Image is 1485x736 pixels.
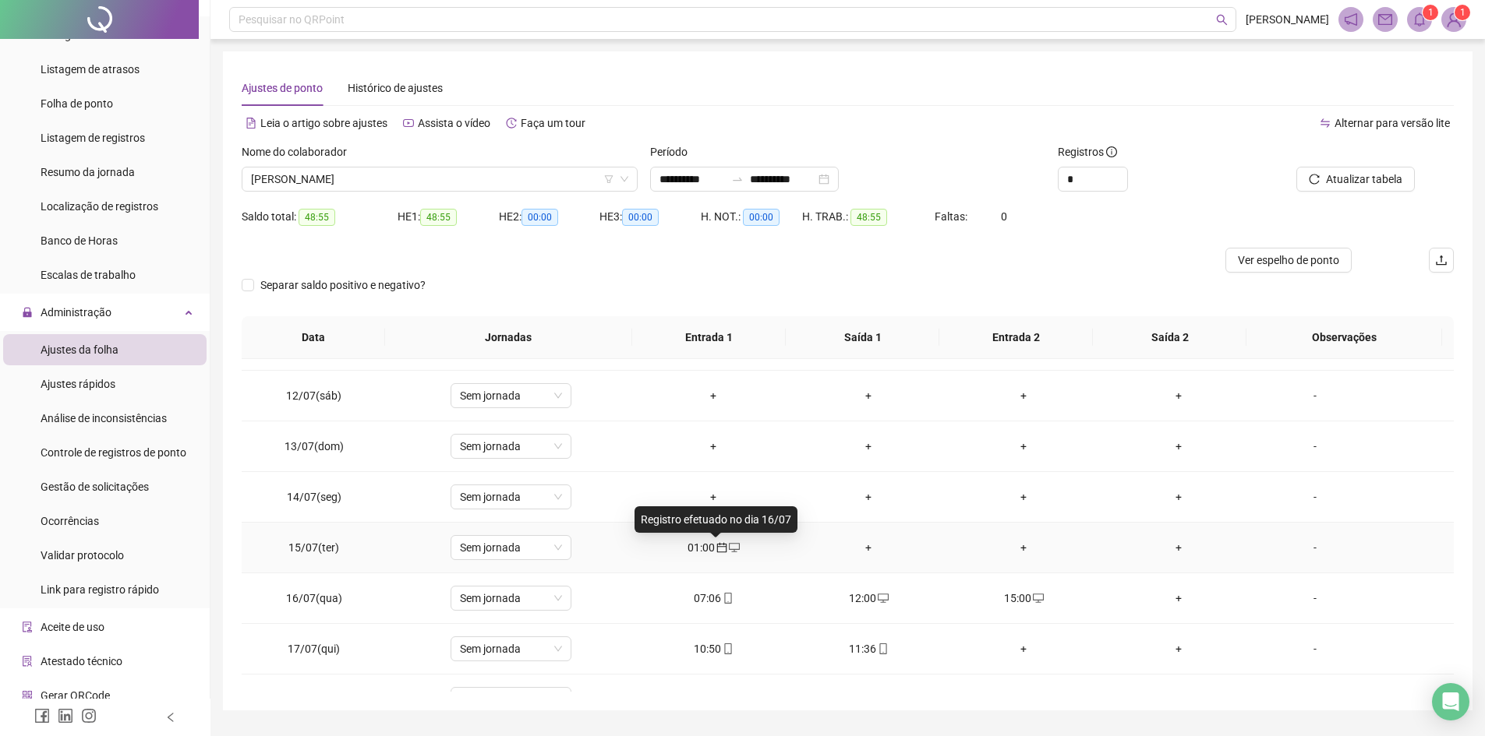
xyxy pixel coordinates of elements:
div: - [1269,539,1361,556]
span: lock [22,307,33,318]
span: youtube [403,118,414,129]
div: H. NOT.: [701,208,802,226]
div: + [804,387,934,404]
span: 00:00 [622,209,659,226]
span: 17/07(qui) [288,643,340,655]
span: Leia o artigo sobre ajustes [260,117,387,129]
span: mobile [721,593,734,604]
th: Saída 1 [786,316,939,359]
span: Administração [41,306,111,319]
label: Período [650,143,698,160]
div: + [959,640,1089,657]
span: qrcode [22,690,33,701]
span: instagram [81,708,97,724]
sup: 1 [1423,5,1438,20]
div: - [1269,640,1361,657]
span: notification [1344,12,1358,26]
div: + [959,438,1089,455]
button: Ver espelho de ponto [1225,248,1352,273]
div: + [1114,590,1244,607]
span: mobile [721,643,734,654]
span: filter [604,174,613,184]
span: reload [1309,174,1320,185]
div: Registro efetuado no dia 16/07 [635,506,797,533]
span: Sem jornada [460,586,562,610]
span: info-circle [1106,146,1117,157]
span: Aceite de uso [41,621,104,633]
div: 11:36 [804,640,934,657]
span: Resumo da jornada [41,166,135,178]
div: + [649,488,779,505]
span: solution [22,656,33,667]
div: Open Intercom Messenger [1432,683,1469,720]
th: Data [242,316,385,359]
th: Saída 2 [1093,316,1246,359]
div: + [649,438,779,455]
span: mail [1378,12,1392,26]
span: swap [1320,118,1331,129]
div: + [959,691,1089,708]
div: + [1114,387,1244,404]
div: + [1114,691,1244,708]
span: linkedin [58,708,73,724]
th: Observações [1246,316,1442,359]
span: JOEL SANTOS MONTEIRO [251,167,628,191]
span: 16/07(qua) [286,592,342,604]
span: Folha de ponto [41,97,113,110]
span: Gestão de solicitações [41,481,149,493]
span: Assista o vídeo [418,117,490,129]
div: + [649,387,779,404]
span: calendar [715,542,727,553]
span: Observações [1259,329,1430,346]
span: Análise de inconsistências [41,412,167,424]
span: Faça um tour [521,117,585,129]
span: Ajustes de ponto [242,82,323,94]
span: 1 [1428,7,1434,18]
span: Gerar QRCode [41,689,110,702]
span: swap-right [731,173,744,185]
span: Localização de registros [41,200,158,213]
span: Atualizar tabela [1326,171,1402,188]
span: Alternar para versão lite [1335,117,1450,129]
span: 15/07(ter) [288,541,339,554]
div: 07:08 [649,691,779,708]
span: 0 [1001,210,1007,223]
div: HE 3: [599,208,701,226]
span: Separar saldo positivo e negativo? [254,276,432,294]
span: [PERSON_NAME] [1246,11,1329,28]
sup: Atualize o seu contato no menu Meus Dados [1455,5,1470,20]
span: Sem jornada [460,485,562,509]
th: Entrada 1 [632,316,786,359]
span: file-text [246,118,256,129]
div: Saldo total: [242,208,398,226]
div: + [804,488,934,505]
span: Sem jornada [460,384,562,407]
span: facebook [34,708,50,724]
span: 13/07(dom) [285,440,344,453]
span: Ocorrências [41,515,99,527]
span: Ver espelho de ponto [1238,252,1339,269]
span: mobile [876,643,889,654]
div: + [804,438,934,455]
span: 14/07(seg) [287,491,341,503]
span: search [1216,14,1228,26]
span: bell [1413,12,1427,26]
span: 00:00 [743,209,780,226]
span: Faltas: [935,210,970,223]
span: desktop [1031,593,1044,604]
span: left [165,712,176,723]
div: - [1269,438,1361,455]
span: 48:55 [420,209,457,226]
div: + [1114,640,1244,657]
span: Sem jornada [460,435,562,458]
span: Registros [1058,143,1117,160]
div: 11:30 [804,691,934,708]
div: + [1114,438,1244,455]
div: + [804,539,934,556]
span: Sem jornada [460,637,562,660]
span: 12/07(sáb) [286,389,341,402]
div: + [1114,488,1244,505]
span: 00:00 [522,209,558,226]
div: - [1269,387,1361,404]
span: Sem jornada [460,536,562,559]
